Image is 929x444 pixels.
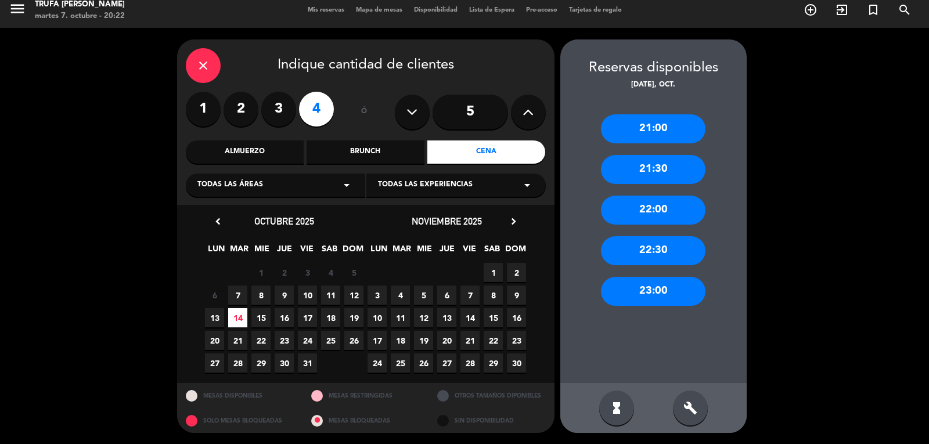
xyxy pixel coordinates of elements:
[344,263,363,282] span: 5
[298,353,317,373] span: 31
[429,383,554,408] div: OTROS TAMAÑOS DIPONIBLES
[414,331,433,350] span: 19
[484,286,503,305] span: 8
[507,331,526,350] span: 23
[412,215,482,227] span: noviembre 2025
[560,57,747,80] div: Reservas disponibles
[563,7,628,13] span: Tarjetas de regalo
[415,242,434,261] span: MIE
[368,286,387,305] span: 3
[251,286,271,305] span: 8
[303,408,429,433] div: MESAS BLOQUEADAS
[601,196,705,225] div: 22:00
[228,353,247,373] span: 28
[343,242,362,261] span: DOM
[251,263,271,282] span: 1
[484,308,503,327] span: 15
[520,178,534,192] i: arrow_drop_down
[378,179,473,191] span: Todas las experiencias
[321,308,340,327] span: 18
[610,401,624,415] i: hourglass_full
[429,408,554,433] div: SIN DISPONIBILIDAD
[463,7,520,13] span: Lista de Espera
[303,383,429,408] div: MESAS RESTRINGIDAS
[35,10,125,22] div: martes 7. octubre - 20:22
[601,277,705,306] div: 23:00
[229,242,249,261] span: MAR
[560,80,747,91] div: [DATE], oct.
[261,92,296,127] label: 3
[298,286,317,305] span: 10
[177,408,303,433] div: SOLO MESAS BLOQUEADAS
[437,331,456,350] span: 20
[205,353,224,373] span: 27
[299,92,334,127] label: 4
[414,286,433,305] span: 5
[804,3,818,17] i: add_circle_outline
[228,308,247,327] span: 14
[520,7,563,13] span: Pre-acceso
[197,179,263,191] span: Todas las áreas
[252,242,271,261] span: MIE
[460,331,480,350] span: 21
[254,215,314,227] span: octubre 2025
[391,353,410,373] span: 25
[391,331,410,350] span: 18
[898,3,912,17] i: search
[275,263,294,282] span: 2
[307,140,424,164] div: Brunch
[205,331,224,350] span: 20
[177,383,303,408] div: MESAS DISPONIBLES
[460,308,480,327] span: 14
[392,242,411,261] span: MAR
[414,353,433,373] span: 26
[321,286,340,305] span: 11
[205,308,224,327] span: 13
[835,3,849,17] i: exit_to_app
[460,353,480,373] span: 28
[340,178,354,192] i: arrow_drop_down
[345,92,383,132] div: ó
[251,353,271,373] span: 29
[275,331,294,350] span: 23
[344,308,363,327] span: 19
[297,242,316,261] span: VIE
[601,114,705,143] div: 21:00
[427,140,545,164] div: Cena
[683,401,697,415] i: build
[460,286,480,305] span: 7
[350,7,408,13] span: Mapa de mesas
[224,92,258,127] label: 2
[207,242,226,261] span: LUN
[484,331,503,350] span: 22
[186,92,221,127] label: 1
[251,308,271,327] span: 15
[601,155,705,184] div: 21:30
[460,242,479,261] span: VIE
[482,242,502,261] span: SAB
[507,263,526,282] span: 2
[298,308,317,327] span: 17
[437,308,456,327] span: 13
[369,242,388,261] span: LUN
[507,215,520,228] i: chevron_right
[414,308,433,327] span: 12
[186,140,304,164] div: Almuerzo
[408,7,463,13] span: Disponibilidad
[437,286,456,305] span: 6
[866,3,880,17] i: turned_in_not
[391,286,410,305] span: 4
[321,263,340,282] span: 4
[321,331,340,350] span: 25
[484,263,503,282] span: 1
[298,331,317,350] span: 24
[507,353,526,373] span: 30
[205,286,224,305] span: 6
[507,286,526,305] span: 9
[320,242,339,261] span: SAB
[228,286,247,305] span: 7
[484,353,503,373] span: 29
[275,242,294,261] span: JUE
[507,308,526,327] span: 16
[368,331,387,350] span: 17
